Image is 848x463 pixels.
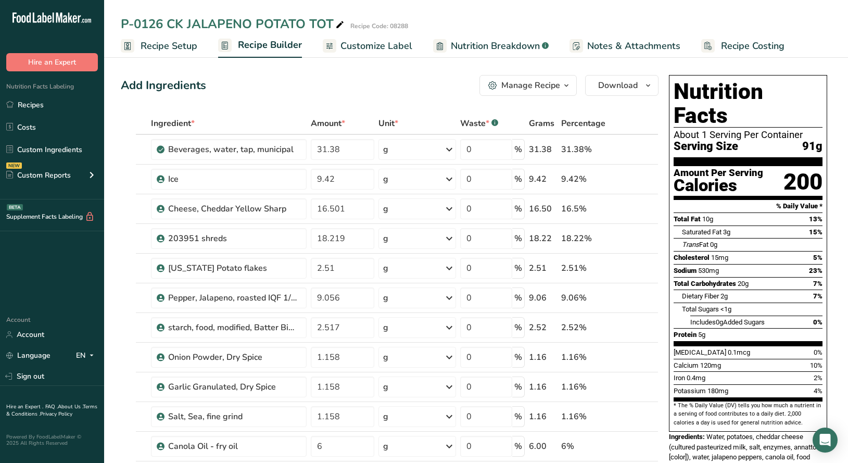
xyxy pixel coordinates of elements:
span: 4% [814,387,822,395]
a: FAQ . [45,403,58,410]
div: 9.42 [529,173,557,185]
div: 2.51% [561,262,609,274]
span: Download [598,79,638,92]
div: g [383,232,388,245]
span: Total Carbohydrates [674,280,736,287]
div: 6.00 [529,440,557,453]
span: Amount [311,117,345,130]
div: Beverages, water, tap, municipal [168,143,298,156]
div: Powered By FoodLabelMaker © 2025 All Rights Reserved [6,434,98,446]
span: 13% [809,215,822,223]
div: g [383,321,388,334]
div: g [383,143,388,156]
div: 1.16 [529,381,557,393]
div: BETA [7,204,23,210]
div: 2.51 [529,262,557,274]
div: 1.16% [561,381,609,393]
div: Calories [674,178,763,193]
div: g [383,292,388,304]
div: Onion Powder, Dry Spice [168,351,298,364]
div: 1.16 [529,410,557,423]
span: Serving Size [674,140,738,153]
span: 10g [702,215,713,223]
span: Percentage [561,117,605,130]
div: [US_STATE] Potato flakes [168,262,298,274]
div: 203951 shreds [168,232,298,245]
div: 2.52% [561,321,609,334]
span: 0% [813,318,822,326]
span: 0g [716,318,723,326]
div: Canola Oil - fry oil [168,440,298,453]
div: 1.16% [561,410,609,423]
div: Manage Recipe [501,79,560,92]
a: Hire an Expert . [6,403,43,410]
div: 2.52 [529,321,557,334]
span: Fat [682,241,708,248]
span: 91g [802,140,822,153]
span: 7% [813,280,822,287]
span: 2g [720,292,728,300]
span: 530mg [698,267,719,274]
span: 10% [810,361,822,369]
span: Recipe Costing [721,39,784,53]
div: 1.16% [561,351,609,364]
span: 23% [809,267,822,274]
div: Pepper, Jalapeno, roasted IQF 1/4" [168,292,298,304]
span: 2% [814,374,822,382]
a: Terms & Conditions . [6,403,97,418]
span: <1g [720,305,731,313]
div: 9.06% [561,292,609,304]
div: 1.16 [529,351,557,364]
div: P-0126 CK JALAPENO POTATO TOT [121,15,346,33]
a: Recipe Setup [121,34,197,58]
a: Recipe Builder [218,33,302,58]
div: g [383,262,388,274]
span: Iron [674,374,685,382]
h1: Nutrition Facts [674,80,822,128]
span: 0g [710,241,717,248]
span: Saturated Fat [682,228,722,236]
span: Recipe Builder [238,38,302,52]
div: 18.22% [561,232,609,245]
div: NEW [6,162,22,169]
span: Notes & Attachments [587,39,680,53]
span: 0.4mg [687,374,705,382]
span: 15mg [711,254,728,261]
span: 0.1mcg [728,348,750,356]
div: 16.5% [561,203,609,215]
div: Recipe Code: 08288 [350,21,408,31]
span: Total Fat [674,215,701,223]
div: Cheese, Cheddar Yellow Sharp [168,203,298,215]
span: Protein [674,331,697,339]
span: 180mg [707,387,728,395]
a: Language [6,346,50,365]
div: Ice [168,173,298,185]
div: g [383,381,388,393]
div: 18.22 [529,232,557,245]
span: Unit [378,117,398,130]
div: Salt, Sea, fine grind [168,410,298,423]
div: 31.38% [561,143,609,156]
div: g [383,440,388,453]
span: 20g [738,280,749,287]
div: Add Ingredients [121,77,206,94]
div: Waste [460,117,498,130]
span: 5g [698,331,705,339]
a: Customize Label [323,34,412,58]
button: Hire an Expert [6,53,98,71]
a: Privacy Policy [40,410,72,418]
span: 120mg [700,361,721,369]
div: 9.42% [561,173,609,185]
span: Cholesterol [674,254,710,261]
div: 16.50 [529,203,557,215]
a: About Us . [58,403,83,410]
span: 5% [813,254,822,261]
button: Download [585,75,659,96]
span: Calcium [674,361,699,369]
div: g [383,203,388,215]
span: 0% [814,348,822,356]
div: Open Intercom Messenger [813,428,838,453]
span: Grams [529,117,554,130]
div: starch, food, modified, Batter Bind, SF (DO-01640) [168,321,298,334]
span: Dietary Fiber [682,292,719,300]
